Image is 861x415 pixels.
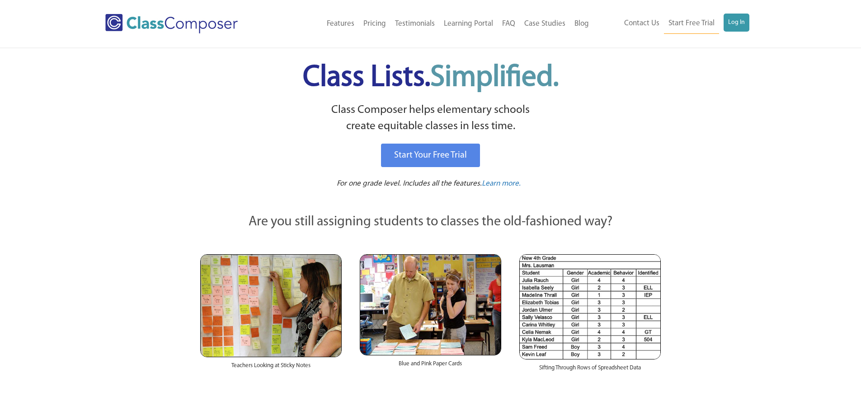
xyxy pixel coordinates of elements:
img: Class Composer [105,14,238,33]
a: Contact Us [620,14,664,33]
span: Learn more. [482,180,521,187]
div: Blue and Pink Paper Cards [360,355,501,377]
img: Spreadsheets [519,254,661,359]
a: FAQ [498,14,520,34]
p: Class Composer helps elementary schools create equitable classes in less time. [199,102,663,135]
span: Class Lists. [303,63,559,93]
a: Learning Portal [439,14,498,34]
img: Teachers Looking at Sticky Notes [200,254,342,357]
a: Case Studies [520,14,570,34]
a: Blog [570,14,593,34]
nav: Header Menu [593,14,749,34]
div: Sifting Through Rows of Spreadsheet Data [519,359,661,381]
a: Log In [724,14,749,32]
div: Teachers Looking at Sticky Notes [200,357,342,379]
span: For one grade level. Includes all the features. [337,180,482,187]
span: Simplified. [430,63,559,93]
a: Start Free Trial [664,14,719,34]
span: Start Your Free Trial [394,151,467,160]
a: Pricing [359,14,391,34]
a: Testimonials [391,14,439,34]
a: Start Your Free Trial [381,144,480,167]
p: Are you still assigning students to classes the old-fashioned way? [200,212,661,232]
img: Blue and Pink Paper Cards [360,254,501,355]
a: Features [322,14,359,34]
a: Learn more. [482,178,521,190]
nav: Header Menu [275,14,593,34]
